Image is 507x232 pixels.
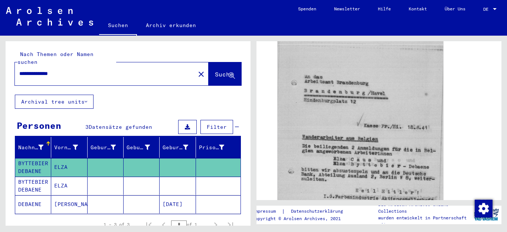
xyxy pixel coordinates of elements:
[160,137,196,158] mat-header-cell: Geburtsdatum
[223,217,238,232] button: Last page
[475,200,493,218] img: Zustimmung ändern
[483,7,491,12] span: DE
[197,70,206,79] mat-icon: close
[15,195,51,213] mat-cell: DEBAENE
[15,137,51,158] mat-header-cell: Nachname
[252,208,282,215] a: Impressum
[378,201,471,215] p: Die Arolsen Archives Online-Collections
[171,221,208,228] div: of 1
[54,144,78,151] div: Vorname
[252,208,352,215] div: |
[91,144,116,151] div: Geburtsname
[6,7,93,26] img: Arolsen_neg.svg
[208,217,223,232] button: Next page
[91,141,125,153] div: Geburtsname
[89,124,152,130] span: Datensätze gefunden
[15,158,51,176] mat-cell: BYTTEBIER DEBAENE
[124,137,160,158] mat-header-cell: Geburt‏
[18,144,43,151] div: Nachname
[215,71,233,78] span: Suche
[127,141,159,153] div: Geburt‏
[15,177,51,195] mat-cell: BYTTEBIER DEBAENE
[17,51,94,65] mat-label: Nach Themen oder Namen suchen
[51,177,87,195] mat-cell: ELZA
[199,144,224,151] div: Prisoner #
[160,195,196,213] mat-cell: [DATE]
[51,158,87,176] mat-cell: ELZA
[18,141,53,153] div: Nachname
[472,205,500,224] img: yv_logo.png
[141,217,156,232] button: First page
[15,95,94,109] button: Archival tree units
[200,120,233,134] button: Filter
[88,137,124,158] mat-header-cell: Geburtsname
[252,215,352,222] p: Copyright © Arolsen Archives, 2021
[17,119,61,132] div: Personen
[127,144,150,151] div: Geburt‏
[199,141,233,153] div: Prisoner #
[54,141,87,153] div: Vorname
[137,16,205,34] a: Archiv erkunden
[156,217,171,232] button: Previous page
[163,144,188,151] div: Geburtsdatum
[99,16,137,36] a: Suchen
[194,66,209,81] button: Clear
[207,124,227,130] span: Filter
[104,221,130,228] div: 1 – 3 of 3
[163,141,197,153] div: Geburtsdatum
[209,62,241,85] button: Suche
[85,124,89,130] span: 3
[196,137,241,158] mat-header-cell: Prisoner #
[378,215,471,228] p: wurden entwickelt in Partnerschaft mit
[285,208,352,215] a: Datenschutzerklärung
[51,195,87,213] mat-cell: [PERSON_NAME]
[51,137,87,158] mat-header-cell: Vorname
